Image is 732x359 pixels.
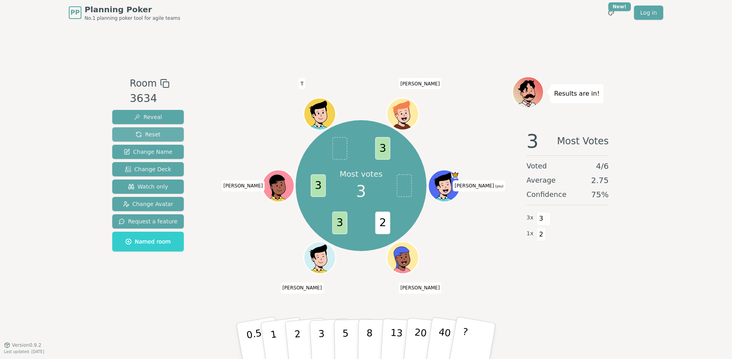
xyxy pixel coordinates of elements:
span: Click to change your name [398,282,442,293]
div: 3634 [130,91,169,107]
a: Log in [634,6,663,20]
span: Named room [125,238,171,246]
span: Change Avatar [123,200,174,208]
span: Planning Poker [85,4,180,15]
span: 1 x [526,229,534,238]
button: Named room [112,232,184,251]
span: Version 0.9.2 [12,342,42,348]
button: Reset [112,127,184,142]
span: Most Votes [557,132,609,151]
button: Click to change your avatar [429,171,459,201]
span: 3 [311,174,326,197]
span: 3 [356,179,366,203]
span: PP [70,8,79,17]
p: Results are in! [554,88,600,99]
span: 3 [537,212,546,225]
span: Click to change your name [221,180,265,191]
button: Watch only [112,179,184,194]
button: Version0.9.2 [4,342,42,348]
span: 75 % [591,189,609,200]
span: Average [526,175,556,186]
span: Reveal [134,113,162,121]
span: Click to change your name [453,180,505,191]
button: Change Name [112,145,184,159]
span: 4 / 6 [596,161,609,172]
span: 3 x [526,214,534,222]
span: 3 [332,212,347,234]
span: 3 [375,137,390,160]
button: New! [604,6,618,20]
span: Click to change your name [280,282,324,293]
span: 2.75 [591,175,609,186]
span: 2 [537,228,546,241]
span: Voted [526,161,547,172]
span: 3 [526,132,539,151]
span: Last updated: [DATE] [4,350,44,354]
button: Request a feature [112,214,184,229]
p: Most votes [340,168,383,179]
span: (you) [494,185,504,188]
button: Change Avatar [112,197,184,211]
span: Reset [136,130,160,138]
span: Request a feature [119,217,177,225]
div: New! [608,2,631,11]
span: Click to change your name [299,78,306,89]
span: Room [130,76,157,91]
button: Change Deck [112,162,184,176]
span: Confidence [526,189,566,200]
span: No.1 planning poker tool for agile teams [85,15,180,21]
span: Gary is the host [451,171,459,179]
a: PPPlanning PokerNo.1 planning poker tool for agile teams [69,4,180,21]
span: Click to change your name [398,78,442,89]
span: Watch only [128,183,168,191]
button: Reveal [112,110,184,124]
span: 2 [375,212,390,234]
span: Change Deck [125,165,171,173]
span: Change Name [124,148,172,156]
